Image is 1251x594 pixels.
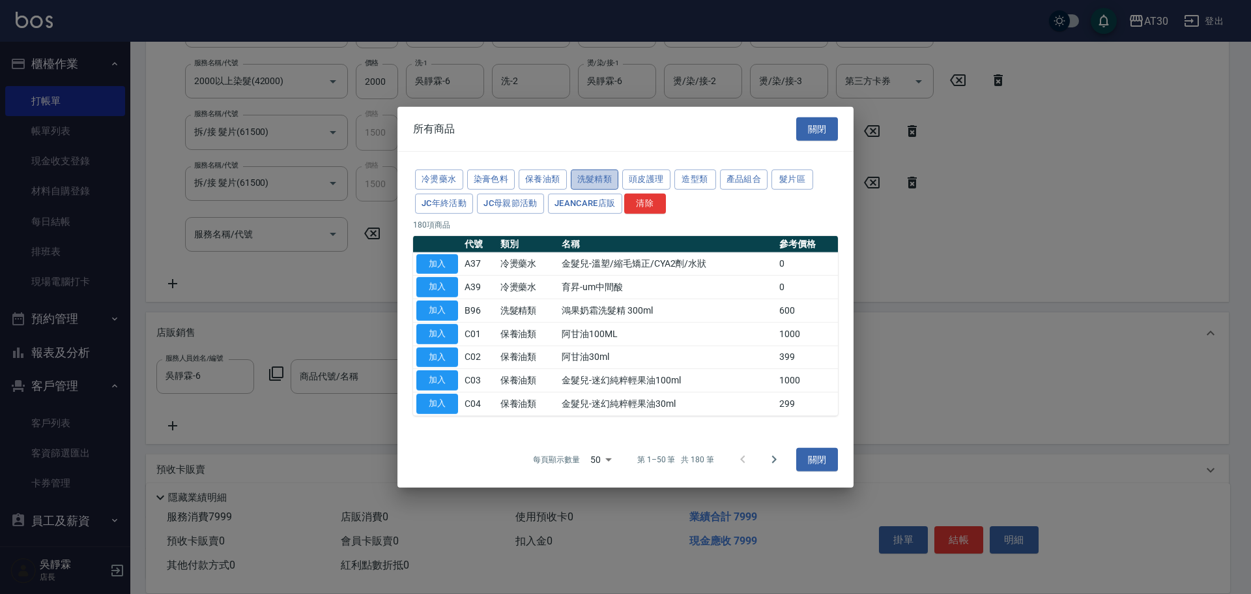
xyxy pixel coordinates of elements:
td: A37 [461,252,497,276]
td: 299 [776,392,838,415]
p: 每頁顯示數量 [533,454,580,466]
td: 保養油類 [497,392,559,415]
td: B96 [461,299,497,322]
button: Go to next page [758,444,790,475]
th: 參考價格 [776,235,838,252]
td: 1000 [776,369,838,393]
td: C02 [461,346,497,369]
td: C04 [461,392,497,415]
p: 180 項商品 [413,218,838,230]
button: 加入 [416,254,458,274]
button: JC母親節活動 [477,194,544,214]
td: 金髮兒-迷幻純粹輕果油100ml [558,369,776,393]
button: 關閉 [796,117,838,141]
td: 阿甘油100ML [558,322,776,346]
button: 加入 [416,301,458,321]
td: 鴻果奶霜洗髮精 300ml [558,299,776,322]
th: 代號 [461,235,497,252]
th: 名稱 [558,235,776,252]
td: 600 [776,299,838,322]
button: 加入 [416,394,458,414]
th: 類別 [497,235,559,252]
button: 頭皮護理 [622,170,670,190]
button: 保養油類 [519,170,567,190]
button: 加入 [416,324,458,344]
button: 加入 [416,347,458,367]
button: 加入 [416,370,458,391]
td: 冷燙藥水 [497,276,559,299]
button: 洗髮精類 [571,170,619,190]
span: 所有商品 [413,123,455,136]
td: 1000 [776,322,838,346]
td: 399 [776,346,838,369]
button: 加入 [416,277,458,297]
button: 產品組合 [720,170,768,190]
p: 第 1–50 筆 共 180 筆 [637,454,714,466]
button: 冷燙藥水 [415,170,463,190]
div: 50 [585,442,616,477]
td: 0 [776,276,838,299]
td: C03 [461,369,497,393]
button: 染膏色料 [467,170,515,190]
td: C01 [461,322,497,346]
button: 關閉 [796,447,838,471]
button: 清除 [624,194,666,214]
td: 育昇-um中間酸 [558,276,776,299]
td: 阿甘油30ml [558,346,776,369]
td: 冷燙藥水 [497,252,559,276]
td: 0 [776,252,838,276]
td: 洗髮精類 [497,299,559,322]
button: JeanCare店販 [548,194,622,214]
button: JC年終活動 [415,194,473,214]
button: 髮片區 [771,170,813,190]
td: 金髮兒-溫塑/縮毛矯正/CYA2劑/水狀 [558,252,776,276]
button: 造型類 [674,170,716,190]
td: 金髮兒-迷幻純粹輕果油30ml [558,392,776,415]
td: 保養油類 [497,322,559,346]
td: 保養油類 [497,369,559,393]
td: A39 [461,276,497,299]
td: 保養油類 [497,346,559,369]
